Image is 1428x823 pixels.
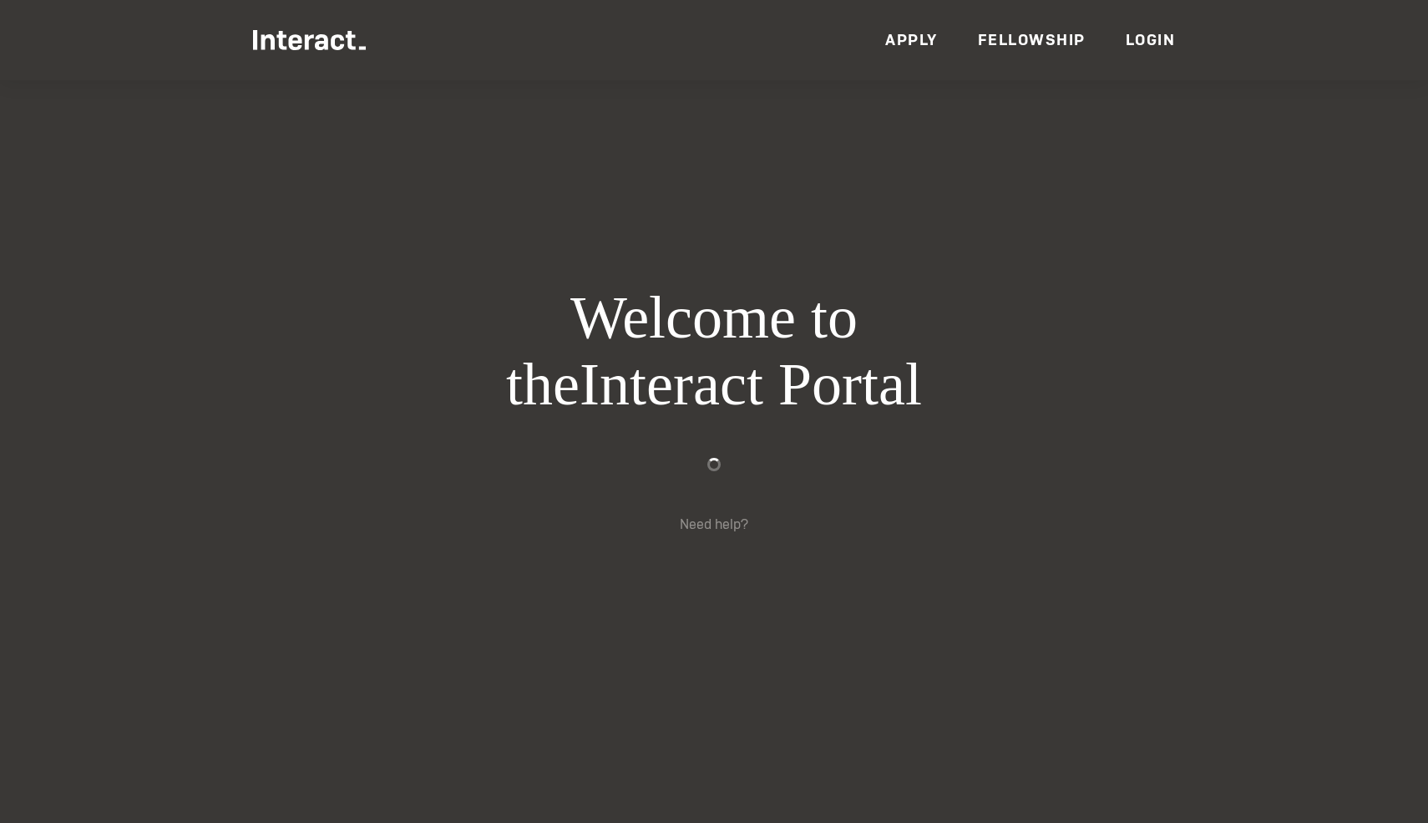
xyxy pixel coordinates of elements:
span: Interact Portal [580,351,922,418]
h1: Welcome to the [393,285,1035,419]
img: Interact Logo [253,30,366,50]
a: Fellowship [978,30,1086,49]
a: Login [1126,30,1176,49]
a: Apply [885,30,938,49]
a: Need help? [680,516,748,533]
